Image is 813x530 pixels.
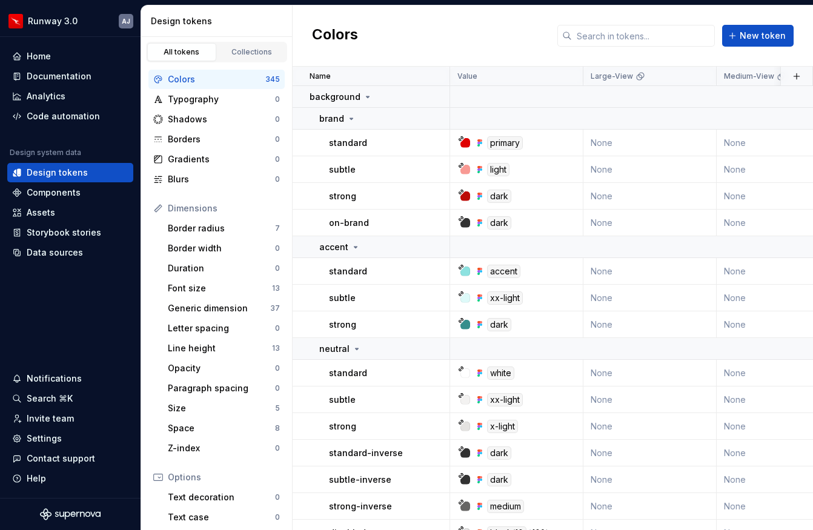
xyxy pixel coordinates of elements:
a: Code automation [7,107,133,126]
div: Gradients [168,153,275,165]
div: 0 [275,134,280,144]
a: Typography0 [148,90,285,109]
a: Blurs0 [148,170,285,189]
div: 0 [275,174,280,184]
button: New token [722,25,794,47]
div: Search ⌘K [27,393,73,405]
p: standard [329,265,367,277]
div: Borders [168,133,275,145]
td: None [583,183,717,210]
div: Space [168,422,275,434]
div: dark [487,216,511,230]
a: Storybook stories [7,223,133,242]
div: Duration [168,262,275,274]
p: on-brand [329,217,369,229]
a: Settings [7,429,133,448]
div: All tokens [151,47,212,57]
td: None [583,285,717,311]
a: Size5 [163,399,285,418]
p: standard-inverse [329,447,403,459]
div: primary [487,136,523,150]
div: Design tokens [27,167,88,179]
a: Analytics [7,87,133,106]
h2: Colors [312,25,358,47]
a: Paragraph spacing0 [163,379,285,398]
td: None [583,156,717,183]
td: None [583,440,717,466]
div: light [487,163,509,176]
p: Value [457,71,477,81]
p: strong-inverse [329,500,392,512]
div: Colors [168,73,265,85]
div: AJ [122,16,130,26]
div: Help [27,472,46,485]
div: Design system data [10,148,81,157]
td: None [583,386,717,413]
div: 13 [272,283,280,293]
img: 6b187050-a3ed-48aa-8485-808e17fcee26.png [8,14,23,28]
div: 0 [275,492,280,502]
a: Borders0 [148,130,285,149]
div: Border width [168,242,275,254]
div: 37 [270,303,280,313]
div: dark [487,190,511,203]
div: Generic dimension [168,302,270,314]
div: Line height [168,342,272,354]
td: None [583,258,717,285]
button: Runway 3.0AJ [2,8,138,34]
div: 0 [275,94,280,104]
p: neutral [319,343,350,355]
a: Duration0 [163,259,285,278]
p: subtle [329,394,356,406]
a: Supernova Logo [40,508,101,520]
p: Large-View [591,71,633,81]
div: 0 [275,323,280,333]
div: 5 [275,403,280,413]
div: Contact support [27,452,95,465]
div: 0 [275,114,280,124]
a: Data sources [7,243,133,262]
div: Dimensions [168,202,280,214]
div: Border radius [168,222,275,234]
a: Design tokens [7,163,133,182]
p: standard [329,367,367,379]
div: Home [27,50,51,62]
div: Opacity [168,362,275,374]
div: Options [168,471,280,483]
div: xx-light [487,393,523,406]
p: subtle [329,292,356,304]
div: Blurs [168,173,275,185]
a: Colors345 [148,70,285,89]
div: Analytics [27,90,65,102]
div: 13 [272,343,280,353]
div: Text decoration [168,491,275,503]
td: None [583,210,717,236]
p: Medium-View [724,71,774,81]
td: None [583,493,717,520]
a: Shadows0 [148,110,285,129]
div: Data sources [27,247,83,259]
div: Text case [168,511,275,523]
p: brand [319,113,344,125]
button: Contact support [7,449,133,468]
p: strong [329,190,356,202]
p: standard [329,137,367,149]
a: Assets [7,203,133,222]
div: 0 [275,363,280,373]
a: Opacity0 [163,359,285,378]
div: Runway 3.0 [28,15,78,27]
td: None [583,360,717,386]
div: Design tokens [151,15,287,27]
div: Shadows [168,113,275,125]
div: white [487,366,514,380]
span: New token [740,30,786,42]
a: Letter spacing0 [163,319,285,338]
a: Text case0 [163,508,285,527]
p: subtle [329,164,356,176]
td: None [583,466,717,493]
a: Home [7,47,133,66]
button: Help [7,469,133,488]
a: Border radius7 [163,219,285,238]
a: Line height13 [163,339,285,358]
div: 345 [265,75,280,84]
